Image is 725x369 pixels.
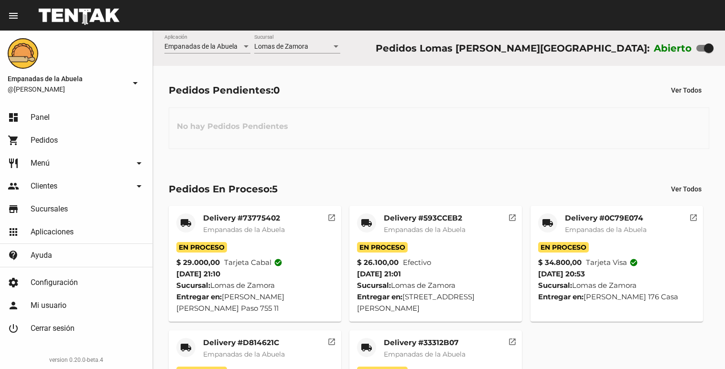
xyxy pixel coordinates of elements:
[8,323,19,334] mat-icon: power_settings_new
[8,10,19,21] mat-icon: menu
[538,281,572,290] strong: Sucursal:
[361,217,372,229] mat-icon: local_shipping
[176,269,220,278] span: [DATE] 21:10
[671,185,702,193] span: Ver Todos
[565,225,647,234] span: Empanadas de la Abuela
[685,331,715,359] iframe: chat widget
[357,242,408,253] span: En Proceso
[176,292,222,301] strong: Entregar en:
[8,355,145,365] div: version 0.20.0-beta.4
[8,300,19,311] mat-icon: person
[508,212,517,221] mat-icon: open_in_new
[176,257,220,268] strong: $ 29.000,00
[224,257,282,268] span: Tarjeta cabal
[384,350,465,358] span: Empanadas de la Abuela
[130,77,141,89] mat-icon: arrow_drop_down
[565,213,647,223] mat-card-title: Delivery #0C79E074
[164,42,238,50] span: Empanadas de la Abuela
[327,336,336,345] mat-icon: open_in_new
[8,277,19,288] mat-icon: settings
[8,250,19,261] mat-icon: contact_support
[357,280,514,291] div: Lomas de Zamora
[8,135,19,146] mat-icon: shopping_cart
[586,257,638,268] span: Tarjeta visa
[8,203,19,215] mat-icon: store
[203,338,285,348] mat-card-title: Delivery #D814621C
[169,112,296,141] h3: No hay Pedidos Pendientes
[254,42,308,50] span: Lomas de Zamora
[538,269,585,278] span: [DATE] 20:53
[629,258,638,267] mat-icon: check_circle
[31,136,58,145] span: Pedidos
[663,180,709,198] button: Ver Todos
[31,278,78,287] span: Configuración
[203,350,285,358] span: Empanadas de la Abuela
[357,257,399,268] strong: $ 26.100,00
[203,225,285,234] span: Empanadas de la Abuela
[361,342,372,353] mat-icon: local_shipping
[538,257,582,268] strong: $ 34.800,00
[357,281,391,290] strong: Sucursal:
[31,227,74,237] span: Aplicaciones
[538,292,584,301] strong: Entregar en:
[203,213,285,223] mat-card-title: Delivery #73775402
[8,226,19,238] mat-icon: apps
[133,158,145,169] mat-icon: arrow_drop_down
[8,180,19,192] mat-icon: people
[133,180,145,192] mat-icon: arrow_drop_down
[176,242,227,253] span: En Proceso
[274,258,282,267] mat-icon: check_circle
[357,291,514,314] div: [STREET_ADDRESS][PERSON_NAME]
[357,269,401,278] span: [DATE] 21:01
[357,292,402,301] strong: Entregar en:
[654,41,692,56] label: Abierto
[8,84,126,94] span: @[PERSON_NAME]
[31,181,57,191] span: Clientes
[689,212,698,221] mat-icon: open_in_new
[31,251,52,260] span: Ayuda
[180,217,192,229] mat-icon: local_shipping
[538,242,589,253] span: En Proceso
[376,41,649,56] div: Pedidos Lomas [PERSON_NAME][GEOGRAPHIC_DATA]:
[176,281,210,290] strong: Sucursal:
[384,213,465,223] mat-card-title: Delivery #593CCEB2
[671,86,702,94] span: Ver Todos
[169,181,278,197] div: Pedidos En Proceso:
[273,84,280,96] span: 0
[538,280,695,291] div: Lomas de Zamora
[403,257,431,268] span: Efectivo
[327,212,336,221] mat-icon: open_in_new
[384,225,465,234] span: Empanadas de la Abuela
[542,217,553,229] mat-icon: local_shipping
[180,342,192,353] mat-icon: local_shipping
[31,301,66,310] span: Mi usuario
[538,291,695,303] div: [PERSON_NAME] 176 Casa
[8,158,19,169] mat-icon: restaurant
[384,338,465,348] mat-card-title: Delivery #33312B07
[8,73,126,84] span: Empanadas de la Abuela
[663,82,709,99] button: Ver Todos
[272,183,278,195] span: 5
[31,204,68,214] span: Sucursales
[31,158,50,168] span: Menú
[176,291,334,314] div: [PERSON_NAME] [PERSON_NAME] Paso 755 11
[169,83,280,98] div: Pedidos Pendientes:
[8,112,19,123] mat-icon: dashboard
[8,38,38,69] img: f0136945-ed32-4f7c-91e3-a375bc4bb2c5.png
[176,280,334,291] div: Lomas de Zamora
[31,324,75,333] span: Cerrar sesión
[31,113,50,122] span: Panel
[508,336,517,345] mat-icon: open_in_new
